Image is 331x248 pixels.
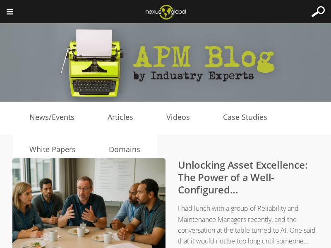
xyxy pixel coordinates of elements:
[139,2,192,22] img: Nexus Global
[29,203,319,246] p: I had lunch with a group of Reliability and Maintenance Managers recently, and the conversation a...
[178,158,308,196] a: Unlocking Asset Excellence: The Power of a Well-Configured...
[150,111,206,124] a: Videos
[13,111,91,124] a: News/Events
[91,111,150,124] a: Articles
[206,111,284,124] a: Case Studies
